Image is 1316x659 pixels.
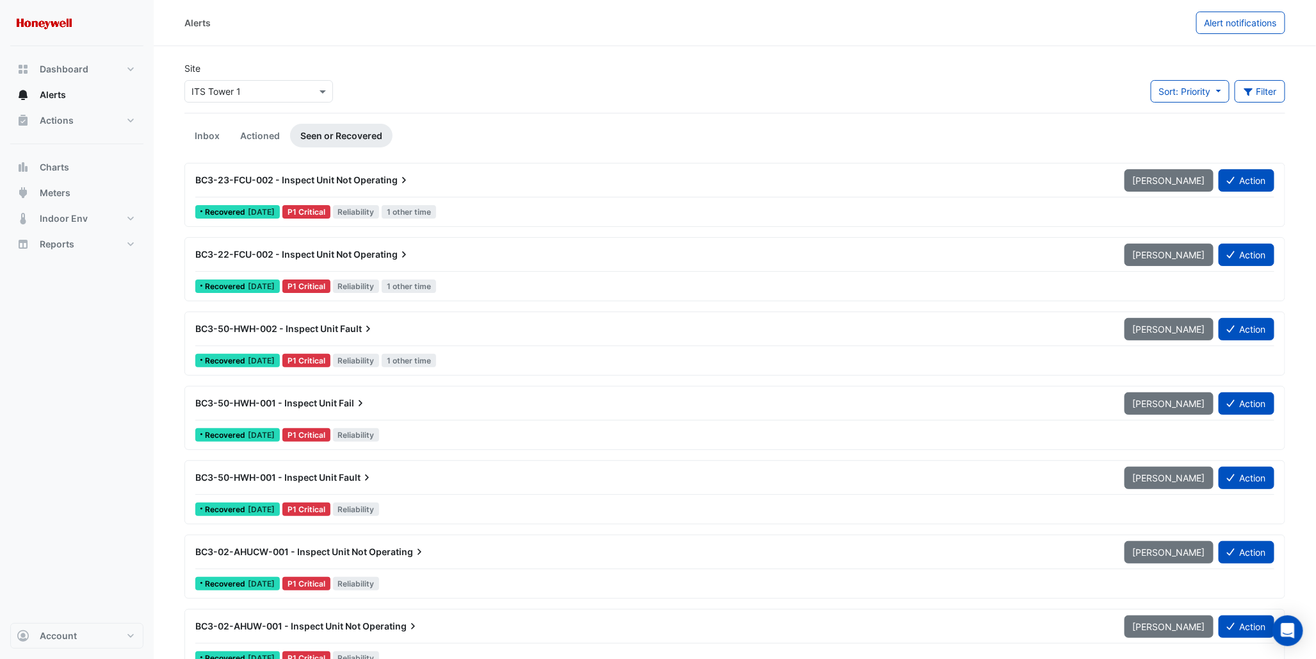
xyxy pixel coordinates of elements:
[362,620,419,633] span: Operating
[248,281,275,291] span: Tue 23-Sep-2025 08:47 AEST
[1133,175,1205,186] span: [PERSON_NAME]
[17,114,29,127] app-icon: Actions
[40,88,66,101] span: Alerts
[205,357,248,365] span: Recovered
[205,283,248,290] span: Recovered
[40,114,74,127] span: Actions
[10,206,143,231] button: Indoor Env
[1205,17,1277,28] span: Alert notifications
[40,238,74,251] span: Reports
[1196,12,1285,34] button: Alert notifications
[205,506,248,513] span: Recovered
[248,356,275,365] span: Wed 10-Sep-2025 06:04 AEST
[1125,392,1214,415] button: [PERSON_NAME]
[340,322,375,335] span: Fault
[1125,467,1214,489] button: [PERSON_NAME]
[339,471,373,484] span: Fault
[184,124,230,147] a: Inbox
[17,88,29,101] app-icon: Alerts
[1125,541,1214,563] button: [PERSON_NAME]
[1272,615,1303,646] div: Open Intercom Messenger
[1125,615,1214,638] button: [PERSON_NAME]
[15,10,73,36] img: Company Logo
[282,279,330,293] div: P1 Critical
[248,207,275,217] span: Mon 29-Sep-2025 09:18 AEST
[333,279,380,293] span: Reliability
[382,354,436,367] span: 1 other time
[40,161,69,174] span: Charts
[333,577,380,590] span: Reliability
[382,205,436,219] span: 1 other time
[1133,472,1205,483] span: [PERSON_NAME]
[195,621,361,631] span: BC3-02-AHUW-001 - Inspect Unit Not
[382,279,436,293] span: 1 other time
[195,323,338,334] span: BC3-50-HWH-002 - Inspect Unit
[10,108,143,133] button: Actions
[10,180,143,206] button: Meters
[1219,318,1274,340] button: Action
[369,546,426,558] span: Operating
[40,187,70,199] span: Meters
[1219,615,1274,638] button: Action
[184,62,200,75] label: Site
[10,231,143,257] button: Reports
[230,124,290,147] a: Actioned
[205,431,248,439] span: Recovered
[1235,80,1286,103] button: Filter
[1125,244,1214,266] button: [PERSON_NAME]
[1151,80,1230,103] button: Sort: Priority
[1219,392,1274,415] button: Action
[282,503,330,516] div: P1 Critical
[333,354,380,367] span: Reliability
[195,174,352,185] span: BC3-23-FCU-002 - Inspect Unit Not
[17,161,29,174] app-icon: Charts
[10,82,143,108] button: Alerts
[17,63,29,76] app-icon: Dashboard
[353,174,410,187] span: Operating
[282,577,330,590] div: P1 Critical
[40,63,88,76] span: Dashboard
[205,580,248,588] span: Recovered
[248,505,275,514] span: Mon 08-Sep-2025 06:02 AEST
[40,212,88,225] span: Indoor Env
[248,579,275,588] span: Sat 23-Aug-2025 12:18 AEST
[10,623,143,649] button: Account
[205,208,248,216] span: Recovered
[333,503,380,516] span: Reliability
[282,205,330,219] div: P1 Critical
[1219,541,1274,563] button: Action
[282,354,330,367] div: P1 Critical
[1133,621,1205,632] span: [PERSON_NAME]
[1159,86,1211,97] span: Sort: Priority
[1219,169,1274,192] button: Action
[17,187,29,199] app-icon: Meters
[195,472,337,483] span: BC3-50-HWH-001 - Inspect Unit
[184,16,211,29] div: Alerts
[10,154,143,180] button: Charts
[290,124,393,147] a: Seen or Recovered
[195,397,337,408] span: BC3-50-HWH-001 - Inspect Unit
[1133,324,1205,335] span: [PERSON_NAME]
[1133,547,1205,558] span: [PERSON_NAME]
[333,205,380,219] span: Reliability
[195,546,367,557] span: BC3-02-AHUCW-001 - Inspect Unit Not
[1133,249,1205,260] span: [PERSON_NAME]
[1219,467,1274,489] button: Action
[1125,169,1214,192] button: [PERSON_NAME]
[10,56,143,82] button: Dashboard
[1219,244,1274,266] button: Action
[195,249,352,260] span: BC3-22-FCU-002 - Inspect Unit Not
[339,397,367,410] span: Fail
[248,430,275,440] span: Mon 08-Sep-2025 08:04 AEST
[282,428,330,442] div: P1 Critical
[333,428,380,442] span: Reliability
[353,248,410,261] span: Operating
[17,212,29,225] app-icon: Indoor Env
[17,238,29,251] app-icon: Reports
[40,630,77,642] span: Account
[1133,398,1205,409] span: [PERSON_NAME]
[1125,318,1214,340] button: [PERSON_NAME]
